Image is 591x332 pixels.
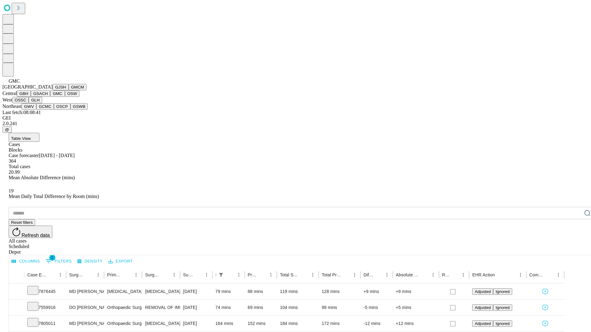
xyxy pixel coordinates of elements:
[9,175,75,180] span: Mean Absolute Difference (mins)
[280,272,299,277] div: Total Scheduled Duration
[545,271,554,279] button: Sort
[235,271,243,279] button: Menu
[2,110,41,115] span: Last fetch: 08:08:41
[132,271,140,279] button: Menu
[85,271,94,279] button: Sort
[322,316,357,331] div: 172 mins
[50,90,65,97] button: GMC
[145,272,160,277] div: Surgery Name
[217,271,225,279] div: 1 active filter
[442,272,450,277] div: Resolved in EHR
[65,90,80,97] button: OSW
[493,304,512,311] button: Ignored
[107,316,139,331] div: Orthopaedic Surgery
[107,257,134,266] button: Export
[396,300,436,315] div: +5 mins
[280,316,316,331] div: 184 mins
[248,272,258,277] div: Predicted In Room Duration
[2,91,17,96] span: Central
[94,271,103,279] button: Menu
[17,90,31,97] button: GBH
[248,316,274,331] div: 152 mins
[31,90,50,97] button: GSACH
[5,127,9,132] span: @
[322,272,341,277] div: Total Predicted Duration
[2,104,22,109] span: Northeast
[2,126,12,133] button: @
[450,271,459,279] button: Sort
[493,320,512,327] button: Ignored
[383,271,391,279] button: Menu
[475,321,491,326] span: Adjusted
[493,288,512,295] button: Ignored
[123,271,132,279] button: Sort
[258,271,267,279] button: Sort
[183,284,209,299] div: [DATE]
[9,226,52,238] button: Refresh data
[9,169,20,175] span: 20.99
[554,271,563,279] button: Menu
[322,300,357,315] div: 99 mins
[39,153,74,158] span: [DATE] - [DATE]
[145,316,177,331] div: [MEDICAL_DATA] TOTAL HIP
[280,284,316,299] div: 119 mins
[420,271,429,279] button: Sort
[364,316,390,331] div: -12 mins
[472,272,495,277] div: EHR Action
[459,271,468,279] button: Menu
[472,304,493,311] button: Adjusted
[22,103,36,110] button: GWV
[183,316,209,331] div: [DATE]
[475,289,491,294] span: Adjusted
[267,271,275,279] button: Menu
[496,321,509,326] span: Ignored
[183,300,209,315] div: [DATE]
[472,320,493,327] button: Adjusted
[194,271,202,279] button: Sort
[12,287,21,297] button: Expand
[9,153,39,158] span: Case forecaster
[47,271,56,279] button: Sort
[202,271,211,279] button: Menu
[161,271,170,279] button: Sort
[11,220,33,225] span: Reset filters
[396,284,436,299] div: +9 mins
[226,271,235,279] button: Sort
[9,133,39,142] button: Table View
[29,97,42,103] button: GLH
[69,272,85,277] div: Surgeon Name
[107,300,139,315] div: Orthopaedic Surgery
[2,121,589,126] div: 2.0.241
[70,103,88,110] button: GSWB
[300,271,308,279] button: Sort
[27,284,63,299] div: 7876445
[12,318,21,329] button: Expand
[9,78,20,84] span: GMC
[9,158,16,164] span: 364
[69,84,86,90] button: GMCM
[350,271,359,279] button: Menu
[496,271,504,279] button: Sort
[364,300,390,315] div: -5 mins
[308,271,317,279] button: Menu
[27,316,63,331] div: 7805011
[69,300,101,315] div: DO [PERSON_NAME] [PERSON_NAME] Do
[217,271,225,279] button: Show filters
[516,271,525,279] button: Menu
[472,288,493,295] button: Adjusted
[53,84,69,90] button: GJSH
[54,103,70,110] button: OSCP
[69,284,101,299] div: MD [PERSON_NAME] [PERSON_NAME] Md
[248,284,274,299] div: 88 mins
[49,255,55,261] span: 1
[215,300,242,315] div: 74 mins
[44,256,73,266] button: Show filters
[9,164,30,169] span: Total cases
[2,97,12,102] span: West
[12,302,21,313] button: Expand
[69,316,101,331] div: MD [PERSON_NAME] Jr [PERSON_NAME] C Md
[2,115,589,121] div: GEI
[56,271,65,279] button: Menu
[215,272,216,277] div: Scheduled In Room Duration
[496,289,509,294] span: Ignored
